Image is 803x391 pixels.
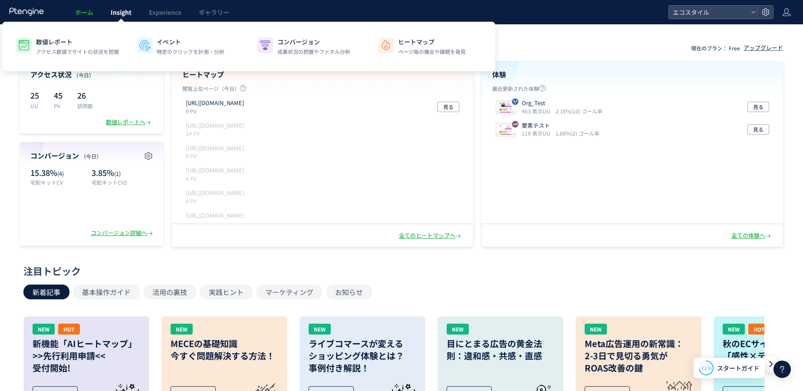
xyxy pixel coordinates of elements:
[522,122,596,130] p: 要素テスト
[23,264,775,278] div: 注目トピック
[186,99,244,107] p: https://style-eco.com/takuhai-kaitori/lp01
[186,197,247,205] p: 4 PV
[157,48,224,56] p: 特定のクリックを計測・分析
[496,102,515,114] img: 09124264754c9580cbc6f7e4e81e712a1751423959640.jpeg
[186,122,244,130] p: https://style-eco.com/takuhai-kaitori/moushikomi/wide_step1.php
[398,48,466,56] p: ページ毎の機会や課題を発見
[143,285,196,299] button: 活用の裏技
[23,285,69,299] button: 新着記事
[496,124,515,136] img: 5986e28366fe619623ba13da9d8a9ca91752888562465.jpeg
[33,324,55,335] div: NEW
[73,285,140,299] button: 基本操作ガイド
[670,6,747,19] span: エコスタイル
[75,8,93,17] span: ホーム
[522,107,554,115] i: 463 表示UU
[186,189,244,197] p: https://style-eco.com/takuhai-kaitori/moushikomi/wide_step3.php
[171,324,193,335] div: NEW
[186,219,247,227] p: 3 PV
[492,70,773,80] h4: 体験
[701,364,712,371] span: 71%
[186,144,244,152] p: https://style-eco.com/takuhai-kaitori/moushikomi/narrow_step1.php
[33,338,140,374] h3: 新機能「AIヒートマップ」 >>先行利用申請<< 受付開始!
[171,338,278,362] h3: MECEの基礎知識 今すぐ問題解決する方法！
[522,129,554,137] i: 119 表示UU
[277,37,350,46] p: コンバージョン
[556,107,602,115] i: 2.16%(10) ゴール率
[556,129,599,137] i: 1.68%(2) ゴール率
[744,44,783,52] div: アップグレード
[753,124,764,135] span: 見る
[398,37,466,46] p: ヒートマップ
[186,152,247,159] p: 8 PV
[723,324,745,335] div: NEW
[36,37,119,46] p: 数値レポート
[585,338,692,374] h3: Meta広告運用の新常識： 2-3日で見切る勇気が ROAS改善の鍵
[106,118,153,126] div: 数値レポートへ
[36,48,119,56] p: アクセス数値でサイトの状況を把握
[91,229,155,237] div: コンバージョン詳細へ
[443,102,454,112] span: 見る
[438,102,459,112] button: 見る
[492,85,773,96] p: 最近更新された体験
[30,179,87,186] p: 宅配キットCV
[81,152,102,160] span: （今日）
[58,324,80,335] div: HOT
[447,338,554,362] h3: 目にとまる広告の黄金法則：違和感・共感・直感
[522,99,599,107] p: Org_Test
[30,70,153,80] h4: アクセス状況
[186,175,247,182] p: 4 PV
[256,285,323,299] button: マーケティング
[186,212,244,220] p: https://style-eco.com/takuhai-kaitori/moushikomi/narrow_step2.php
[54,102,67,109] p: PV
[77,102,93,109] p: 訪問数
[77,88,93,102] p: 26
[30,88,43,102] p: 25
[54,88,67,102] p: 45
[691,44,740,52] p: 現在のプラン： Free
[57,169,64,178] span: (4)
[111,8,132,17] span: Insight
[149,8,181,17] span: Experience
[30,167,87,179] p: 15.38%
[30,151,153,161] h4: コンバージョン
[717,364,760,373] span: スタートガイド
[199,8,229,17] span: ギャラリー
[399,232,463,240] div: 全てのヒートマップへ
[309,324,331,335] div: NEW
[114,169,121,178] span: (1)
[30,102,43,109] p: UU
[731,232,773,240] div: 全ての体験へ
[748,324,770,335] div: HOT
[753,102,764,112] span: 見る
[92,167,153,179] p: 3.85%
[447,324,469,335] div: NEW
[747,102,769,112] button: 見る
[277,48,350,56] p: 成果状況の把握やファネル分析
[157,37,224,46] p: イベント
[73,71,94,79] span: （今日）
[182,85,463,96] p: 閲覧上位ページ（今日）
[326,285,372,299] button: お知らせ
[309,338,416,374] h3: ライブコマースが変える ショッピング体験とは？ 事例付き解説！
[747,124,769,135] button: 見る
[186,166,244,175] p: https://style-eco.com/takuhai-kaitori/moushikomi/wide_step2.php
[585,324,607,335] div: NEW
[182,70,463,80] h4: ヒートマップ
[92,179,153,186] p: 宅配キットCV2
[186,107,247,115] p: 9 PV
[186,129,247,137] p: 14 PV
[200,285,253,299] button: 実践ヒント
